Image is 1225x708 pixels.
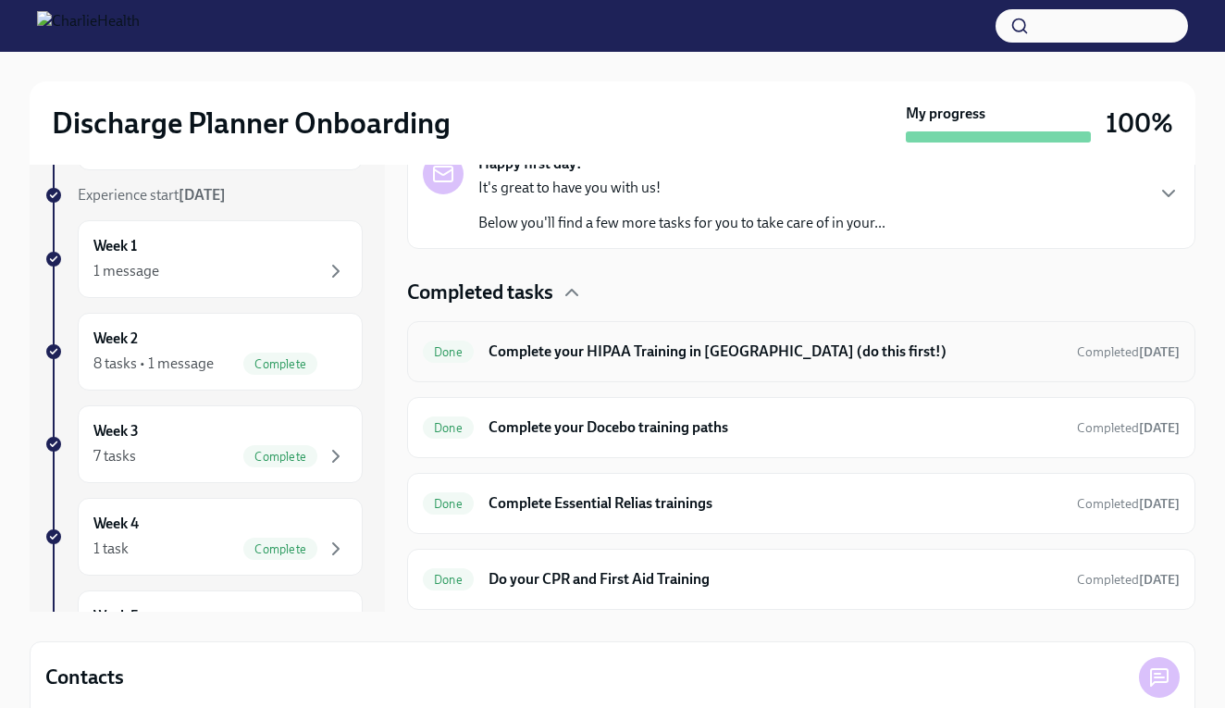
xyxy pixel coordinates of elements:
[93,329,138,349] h6: Week 2
[93,236,137,256] h6: Week 1
[1077,420,1180,436] span: Completed
[179,186,226,204] strong: [DATE]
[45,664,124,691] h4: Contacts
[489,569,1062,590] h6: Do your CPR and First Aid Training
[489,493,1062,514] h6: Complete Essential Relias trainings
[423,573,474,587] span: Done
[44,405,363,483] a: Week 37 tasksComplete
[1139,420,1180,436] strong: [DATE]
[478,213,885,233] p: Below you'll find a few more tasks for you to take care of in your...
[93,514,139,534] h6: Week 4
[44,590,363,668] a: Week 5
[1077,572,1180,588] span: Completed
[407,279,1195,306] div: Completed tasks
[423,413,1180,442] a: DoneComplete your Docebo training pathsCompleted[DATE]
[93,606,139,627] h6: Week 5
[1077,495,1180,513] span: April 4th, 2025 13:41
[44,498,363,576] a: Week 41 taskComplete
[52,105,451,142] h2: Discharge Planner Onboarding
[44,220,363,298] a: Week 11 message
[489,417,1062,438] h6: Complete your Docebo training paths
[423,421,474,435] span: Done
[93,446,136,466] div: 7 tasks
[1077,496,1180,512] span: Completed
[1106,106,1173,140] h3: 100%
[1077,343,1180,361] span: April 1st, 2025 09:53
[78,186,226,204] span: Experience start
[37,11,140,41] img: CharlieHealth
[906,104,985,124] strong: My progress
[44,313,363,391] a: Week 28 tasks • 1 messageComplete
[93,354,214,374] div: 8 tasks • 1 message
[44,185,363,205] a: Experience start[DATE]
[243,450,317,464] span: Complete
[1077,571,1180,589] span: April 2nd, 2025 08:56
[1077,419,1180,437] span: April 4th, 2025 13:21
[93,261,159,281] div: 1 message
[243,357,317,371] span: Complete
[423,497,474,511] span: Done
[423,337,1180,366] a: DoneComplete your HIPAA Training in [GEOGRAPHIC_DATA] (do this first!)Completed[DATE]
[1139,344,1180,360] strong: [DATE]
[243,542,317,556] span: Complete
[93,539,129,559] div: 1 task
[1139,572,1180,588] strong: [DATE]
[407,279,553,306] h4: Completed tasks
[1077,344,1180,360] span: Completed
[423,489,1180,518] a: DoneComplete Essential Relias trainingsCompleted[DATE]
[478,178,885,198] p: It's great to have you with us!
[1139,496,1180,512] strong: [DATE]
[93,421,139,441] h6: Week 3
[489,342,1062,362] h6: Complete your HIPAA Training in [GEOGRAPHIC_DATA] (do this first!)
[423,565,1180,594] a: DoneDo your CPR and First Aid TrainingCompleted[DATE]
[423,345,474,359] span: Done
